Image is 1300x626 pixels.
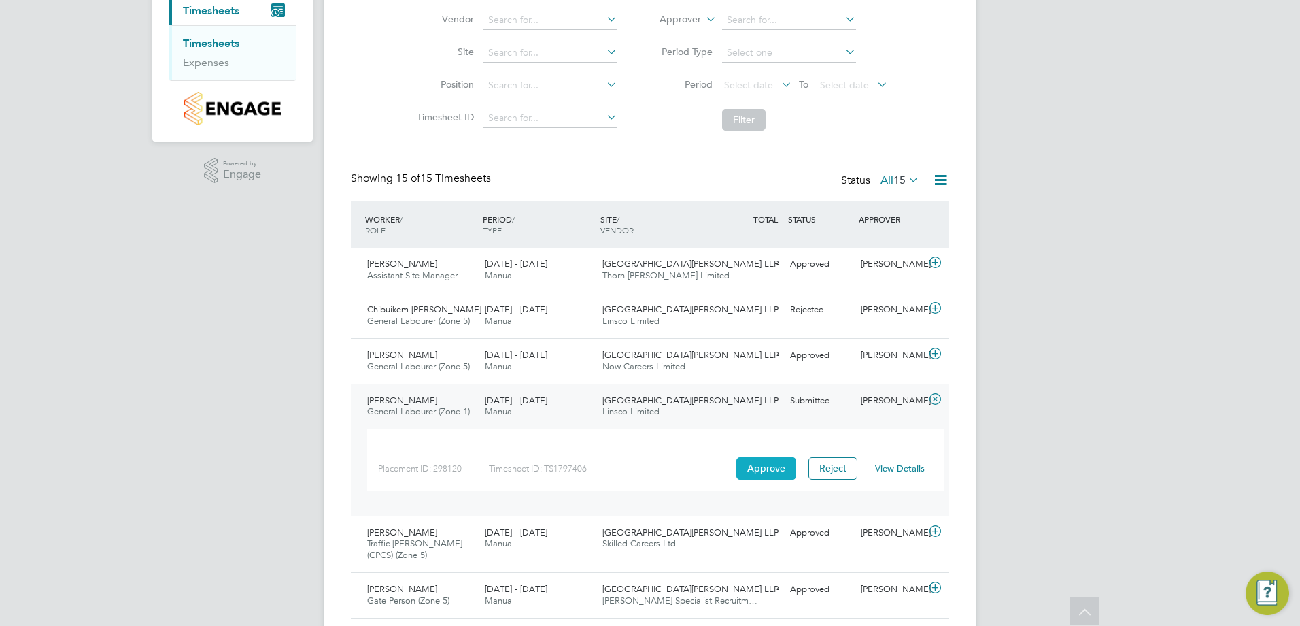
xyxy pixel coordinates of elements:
span: 15 of [396,171,420,185]
label: All [880,174,919,187]
span: [GEOGRAPHIC_DATA][PERSON_NAME] LLP [602,303,779,315]
span: / [512,214,515,225]
span: [DATE] - [DATE] [485,349,547,361]
div: Timesheets [169,25,296,80]
div: SITE [597,207,715,242]
span: Engage [223,169,261,180]
button: Filter [722,109,766,131]
div: Approved [785,522,855,544]
a: Timesheets [183,37,239,50]
div: - [714,299,785,321]
span: ROLE [365,225,386,235]
div: [PERSON_NAME] [855,344,926,367]
div: Timesheet ID: TS1797406 [489,458,733,480]
span: Manual [485,406,514,417]
input: Search for... [483,44,617,63]
div: - [714,390,785,412]
input: Select one [722,44,856,63]
button: Approve [736,457,796,479]
div: WORKER [362,207,479,242]
div: Approved [785,344,855,367]
div: [PERSON_NAME] [855,299,926,321]
span: [DATE] - [DATE] [485,583,547,595]
span: To [795,76,812,93]
span: [GEOGRAPHIC_DATA][PERSON_NAME] LLP [602,395,779,406]
div: - [714,253,785,276]
span: TYPE [483,225,502,235]
span: Chibuikem [PERSON_NAME] [367,303,481,315]
div: - [714,522,785,544]
span: Manual [485,538,514,549]
span: [PERSON_NAME] Specialist Recruitm… [602,595,757,606]
span: [PERSON_NAME] [367,395,437,406]
span: Manual [485,595,514,606]
div: [PERSON_NAME] [855,522,926,544]
button: Reject [808,457,857,479]
span: [PERSON_NAME] [367,258,437,269]
input: Search for... [483,109,617,128]
div: STATUS [785,207,855,231]
div: Status [841,171,922,191]
span: Select date [724,79,773,91]
span: Skilled Careers Ltd [602,538,676,549]
span: [DATE] - [DATE] [485,303,547,315]
button: Engage Resource Center [1246,572,1289,615]
div: [PERSON_NAME] [855,390,926,412]
span: General Labourer (Zone 1) [367,406,470,417]
span: Traffic [PERSON_NAME] (CPCS) (Zone 5) [367,538,462,561]
span: Gate Person (Zone 5) [367,595,449,606]
a: Expenses [183,56,229,69]
div: Showing [351,171,494,186]
span: VENDOR [600,225,634,235]
a: Powered byEngage [204,158,262,184]
span: [GEOGRAPHIC_DATA][PERSON_NAME] LLP [602,527,779,538]
span: Manual [485,315,514,327]
span: Select date [820,79,869,91]
span: [DATE] - [DATE] [485,527,547,538]
span: Linsco Limited [602,406,660,417]
span: [DATE] - [DATE] [485,395,547,406]
div: PERIOD [479,207,597,242]
span: [GEOGRAPHIC_DATA][PERSON_NAME] LLP [602,258,779,269]
div: Approved [785,578,855,601]
span: Thorn [PERSON_NAME] Limited [602,269,730,281]
a: Go to home page [169,92,296,125]
span: General Labourer (Zone 5) [367,315,470,327]
label: Approver [640,13,701,27]
span: / [617,214,619,225]
div: [PERSON_NAME] [855,253,926,276]
div: - [714,578,785,601]
span: Manual [485,269,514,281]
label: Period [651,78,713,90]
input: Search for... [722,11,856,30]
img: countryside-properties-logo-retina.png [184,92,280,125]
label: Timesheet ID [413,111,474,123]
input: Search for... [483,76,617,95]
label: Period Type [651,46,713,58]
span: 15 [893,174,906,187]
span: Linsco Limited [602,315,660,327]
div: [PERSON_NAME] [855,578,926,601]
div: APPROVER [855,207,926,231]
div: Placement ID: 298120 [378,458,489,480]
span: [GEOGRAPHIC_DATA][PERSON_NAME] LLP [602,349,779,361]
span: [PERSON_NAME] [367,349,437,361]
span: [GEOGRAPHIC_DATA][PERSON_NAME] LLP [602,583,779,595]
span: General Labourer (Zone 5) [367,361,470,372]
div: - [714,344,785,367]
span: 15 Timesheets [396,171,491,185]
span: [PERSON_NAME] [367,527,437,538]
label: Position [413,78,474,90]
span: Powered by [223,158,261,169]
div: Approved [785,253,855,276]
div: Submitted [785,390,855,412]
span: Timesheets [183,4,239,17]
label: Vendor [413,13,474,25]
span: Now Careers Limited [602,361,685,372]
span: TOTAL [753,214,778,225]
label: Site [413,46,474,58]
input: Search for... [483,11,617,30]
span: Manual [485,361,514,372]
a: View Details [875,463,925,474]
span: Assistant Site Manager [367,269,458,281]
